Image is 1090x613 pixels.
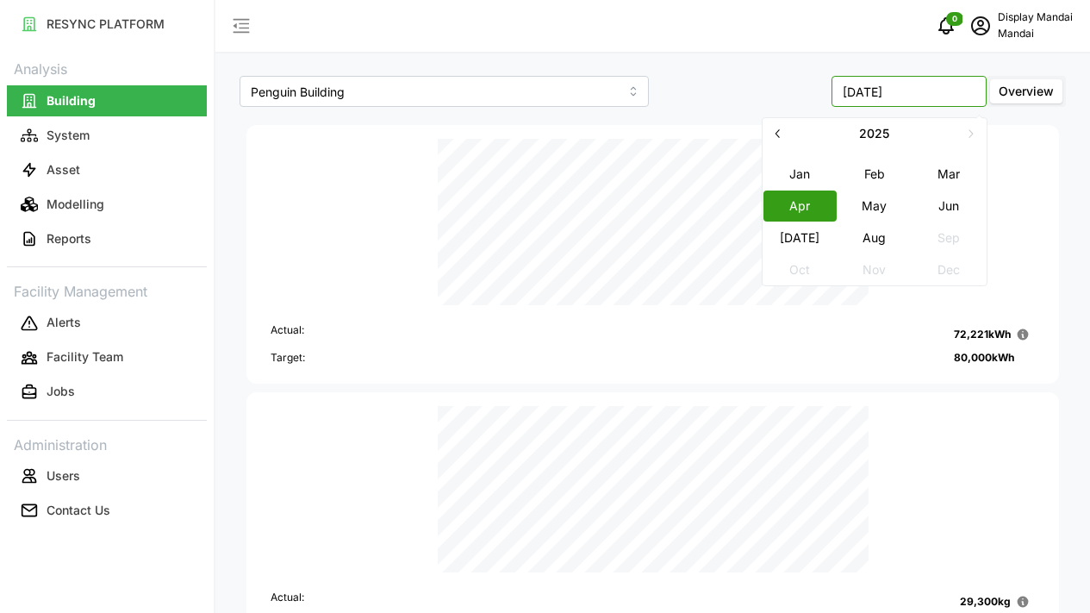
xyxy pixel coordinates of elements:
[47,502,110,519] p: Contact Us
[7,154,207,185] button: Asset
[47,127,90,144] p: System
[7,120,207,151] button: System
[7,223,207,254] button: Reports
[763,158,837,189] button: Jan
[838,222,912,253] button: Aug
[47,467,80,485] p: Users
[912,190,986,221] button: Jun
[838,253,912,285] button: Nov
[7,377,207,408] button: Jobs
[7,375,207,410] a: Jobs
[7,493,207,528] a: Contact Us
[912,222,986,253] button: Sep
[47,383,75,400] p: Jobs
[912,158,986,189] button: Mar
[998,9,1073,26] p: Display Mandai
[838,190,912,221] button: May
[7,55,207,80] p: Analysis
[954,327,1011,343] p: 72,221 kWh
[7,9,207,40] button: RESYNC PLATFORM
[912,253,986,285] button: Dec
[7,278,207,303] p: Facility Management
[954,350,1014,366] p: 80,000 kWh
[47,230,91,247] p: Reports
[47,196,104,213] p: Modelling
[929,9,963,43] button: notifications
[7,118,207,153] a: System
[47,348,123,366] p: Facility Team
[999,84,1054,98] span: Overview
[7,222,207,256] a: Reports
[47,161,80,178] p: Asset
[271,322,304,347] p: Actual:
[47,16,165,33] p: RESYNC PLATFORM
[763,222,837,253] button: [DATE]
[7,7,207,41] a: RESYNC PLATFORM
[7,308,207,339] button: Alerts
[7,459,207,493] a: Users
[763,190,837,221] button: Apr
[7,460,207,491] button: Users
[7,84,207,118] a: Building
[838,158,912,189] button: Feb
[7,306,207,341] a: Alerts
[963,9,998,43] button: schedule
[7,431,207,456] p: Administration
[7,189,207,220] button: Modelling
[47,92,96,109] p: Building
[7,341,207,375] a: Facility Team
[47,314,81,331] p: Alerts
[7,495,207,526] button: Contact Us
[998,26,1073,42] p: Mandai
[7,153,207,187] a: Asset
[952,13,957,25] span: 0
[271,350,305,366] p: Target:
[763,253,837,285] button: Oct
[762,117,987,286] div: Select Month
[7,342,207,373] button: Facility Team
[960,594,1011,610] p: 29,300 kg
[7,85,207,116] button: Building
[794,118,956,149] button: 2025
[7,187,207,222] a: Modelling
[832,76,987,107] input: Select Month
